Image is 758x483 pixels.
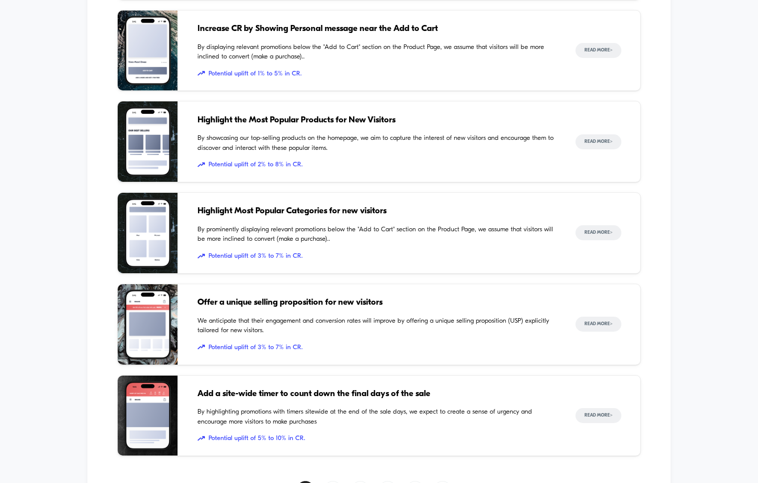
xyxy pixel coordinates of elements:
[315,200,345,210] input: Volume
[197,160,556,170] span: Potential uplift of 2% to 8% in CR.
[118,193,178,273] img: By prominently displaying relevant promotions below the "Add to Cart" section on the Product Page...
[575,134,621,149] button: Read More>
[575,225,621,240] button: Read More>
[197,343,556,353] span: Potential uplift of 3% to 7% in CR.
[182,97,205,121] button: Play, NEW DEMO 2025-VEED.mp4
[197,225,556,244] span: By prominently displaying relevant promotions below the "Add to Cart" section on the Product Page...
[197,296,556,309] span: Offer a unique selling proposition for new visitors
[118,376,178,456] img: By highlighting promotions with timers sitewide at the end of the sale days, we expect to create ...
[118,284,178,365] img: We anticipate that their engagement and conversion rates will improve by offering a unique sellin...
[118,10,178,91] img: By displaying relevant promotions below the "Add to Cart" section on the Product Page, we assume ...
[575,43,621,58] button: Read More>
[197,69,556,79] span: Potential uplift of 1% to 5% in CR.
[197,251,556,261] span: Potential uplift of 3% to 7% in CR.
[7,183,381,193] input: Seek
[197,133,556,153] span: By showcasing our top-selling products on the homepage, we aim to capture the interest of new vis...
[197,316,556,336] span: We anticipate that their engagement and conversion rates will improve by offering a unique sellin...
[197,22,556,35] span: Increase CR by Showing Personal message near the Add to Cart
[197,388,556,401] span: Add a site-wide timer to count down the final days of the sale
[575,408,621,423] button: Read More>
[575,317,621,332] button: Read More>
[269,199,295,210] div: Duration
[197,407,556,427] span: By highlighting promotions with timers sitewide at the end of the sale days, we expect to create ...
[197,42,556,62] span: By displaying relevant promotions below the "Add to Cart" section on the Product Page, we assume ...
[5,197,21,213] button: Play, NEW DEMO 2025-VEED.mp4
[197,114,556,127] span: Highlight the Most Popular Products for New Visitors
[197,434,556,444] span: Potential uplift of 5% to 10% in CR.
[118,101,178,182] img: By showcasing our top-selling products on the homepage, we aim to capture the interest of new vis...
[197,205,556,218] span: Highlight Most Popular Categories for new visitors
[244,199,267,210] div: Current time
